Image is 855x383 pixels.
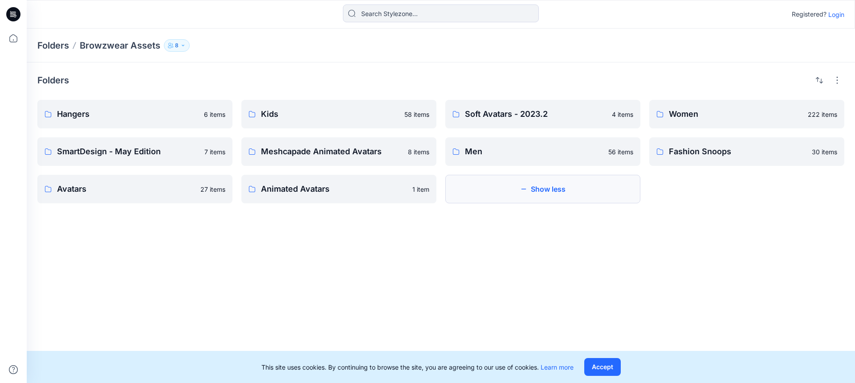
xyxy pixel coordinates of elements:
[175,41,179,50] p: 8
[408,147,429,156] p: 8 items
[445,100,640,128] a: Soft Avatars - 2023.24 items
[80,39,160,52] p: Browzwear Assets
[465,145,603,158] p: Men
[57,183,195,195] p: Avatars
[37,100,232,128] a: Hangers6 items
[812,147,837,156] p: 30 items
[261,108,399,120] p: Kids
[241,100,436,128] a: Kids58 items
[164,39,190,52] button: 8
[465,108,607,120] p: Soft Avatars - 2023.2
[57,145,199,158] p: SmartDesign - May Edition
[608,147,633,156] p: 56 items
[241,175,436,203] a: Animated Avatars1 item
[669,108,802,120] p: Women
[612,110,633,119] p: 4 items
[669,145,806,158] p: Fashion Snoops
[37,39,69,52] a: Folders
[261,145,403,158] p: Meshcapade Animated Avatars
[241,137,436,166] a: Meshcapade Animated Avatars8 items
[57,108,199,120] p: Hangers
[204,110,225,119] p: 6 items
[584,358,621,376] button: Accept
[261,362,574,372] p: This site uses cookies. By continuing to browse the site, you are agreeing to our use of cookies.
[200,185,225,194] p: 27 items
[37,75,69,86] h4: Folders
[204,147,225,156] p: 7 items
[808,110,837,119] p: 222 items
[343,4,539,22] input: Search Stylezone…
[445,137,640,166] a: Men56 items
[649,100,844,128] a: Women222 items
[37,175,232,203] a: Avatars27 items
[828,10,844,19] p: Login
[404,110,429,119] p: 58 items
[541,363,574,371] a: Learn more
[445,175,640,203] button: Show less
[649,137,844,166] a: Fashion Snoops30 items
[261,183,407,195] p: Animated Avatars
[792,9,826,20] p: Registered?
[37,137,232,166] a: SmartDesign - May Edition7 items
[412,185,429,194] p: 1 item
